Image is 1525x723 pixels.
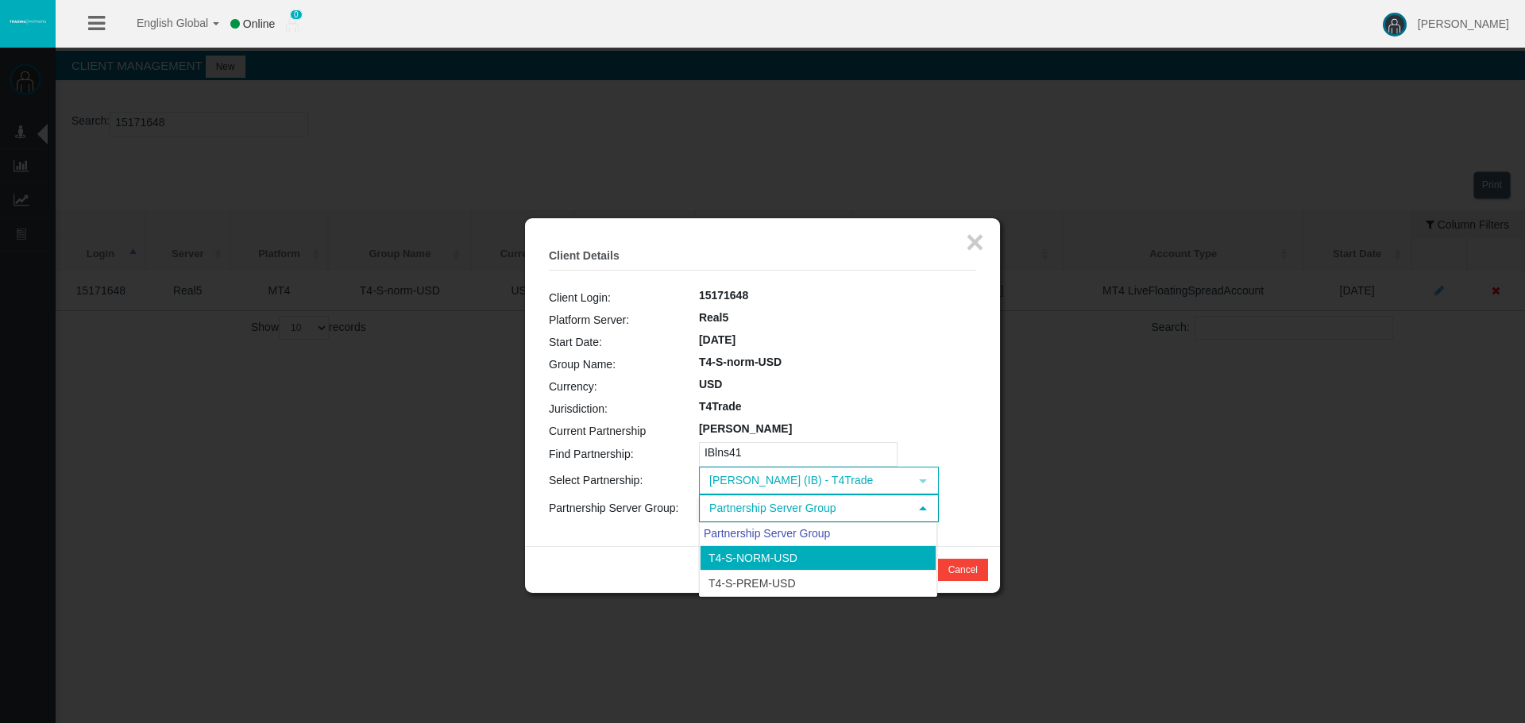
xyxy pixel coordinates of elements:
[938,559,988,581] button: Cancel
[549,287,699,309] td: Client Login:
[699,398,742,416] label: T4Trade
[549,375,699,398] td: Currency:
[116,17,208,29] span: English Global
[549,448,634,460] span: Find Partnership:
[701,496,909,521] span: Partnership Server Group
[699,353,782,371] label: T4-S-norm-USD
[290,10,303,20] span: 0
[549,309,699,331] td: Platform Server:
[700,571,936,596] li: T4-S-Prem-USD
[549,502,678,514] span: Partnership Server Group:
[549,398,699,420] td: Jurisdiction:
[917,475,929,487] span: select
[549,420,699,442] td: Current Partnership
[966,226,984,258] button: ×
[699,309,728,327] label: Real5
[1383,13,1407,37] img: user-image
[700,545,936,571] li: T4-S-norm-USD
[700,523,936,544] div: Partnership Server Group
[549,249,620,262] b: Client Details
[701,468,909,493] span: [PERSON_NAME] (IB) - T4Trade
[699,331,735,349] label: [DATE]
[1418,17,1509,30] span: [PERSON_NAME]
[549,353,699,375] td: Group Name:
[549,331,699,353] td: Start Date:
[8,18,48,25] img: logo.svg
[243,17,275,30] span: Online
[917,502,929,515] span: select
[699,287,748,305] label: 15171648
[286,17,299,33] img: user_small.png
[549,474,643,486] span: Select Partnership:
[699,375,723,394] label: USD
[699,420,792,438] label: [PERSON_NAME]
